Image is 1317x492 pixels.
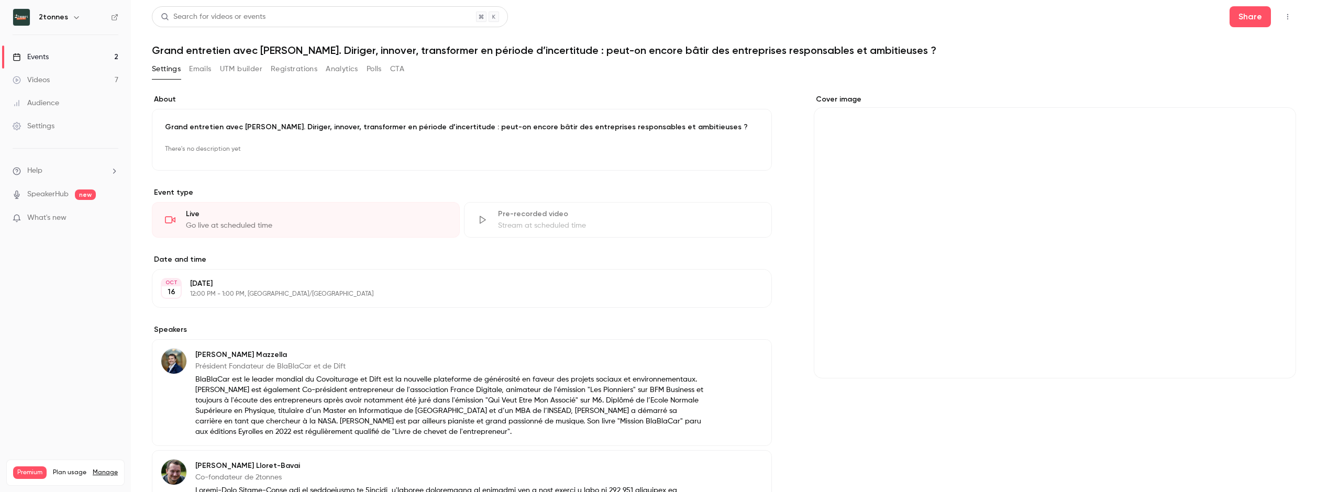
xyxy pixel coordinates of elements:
[13,9,30,26] img: 2tonnes
[75,189,96,200] span: new
[186,209,447,219] div: Live
[152,44,1296,57] h1: Grand entretien avec [PERSON_NAME]. Diriger, innover, transformer en période d’incertitude : peut...
[13,121,54,131] div: Settings
[190,290,716,298] p: 12:00 PM - 1:00 PM, [GEOGRAPHIC_DATA]/[GEOGRAPHIC_DATA]
[190,278,716,289] p: [DATE]
[27,213,67,223] span: What's new
[367,61,382,77] button: Polls
[165,141,759,158] p: There's no description yet
[152,202,460,238] div: LiveGo live at scheduled time
[162,279,181,286] div: OCT
[814,94,1296,105] label: Cover image
[152,94,772,105] label: About
[13,98,59,108] div: Audience
[39,12,68,23] h6: 2tonnes
[13,165,118,176] li: help-dropdown-opener
[1230,6,1271,27] button: Share
[13,466,47,479] span: Premium
[93,468,118,477] a: Manage
[186,220,447,231] div: Go live at scheduled time
[390,61,404,77] button: CTA
[195,472,704,483] p: Co-fondateur de 2tonnes
[152,254,772,265] label: Date and time
[152,339,772,446] div: Frédéric Mazzella[PERSON_NAME] MazzellaPrésident Fondateur de BlaBlaCar et de DiftBlaBlaCar est l...
[152,61,181,77] button: Settings
[814,94,1296,378] section: Cover image
[152,325,772,335] label: Speakers
[13,52,49,62] div: Events
[189,61,211,77] button: Emails
[161,349,186,374] img: Frédéric Mazzella
[195,461,704,471] p: [PERSON_NAME] Lloret-Bavai
[106,214,118,223] iframe: Noticeable Trigger
[195,361,704,372] p: Président Fondateur de BlaBlaCar et de Dift
[498,209,759,219] div: Pre-recorded video
[27,189,69,200] a: SpeakerHub
[271,61,317,77] button: Registrations
[165,122,759,132] p: Grand entretien avec [PERSON_NAME]. Diriger, innover, transformer en période d’incertitude : peut...
[220,61,262,77] button: UTM builder
[326,61,358,77] button: Analytics
[161,460,186,485] img: Pierre-Alix Lloret-Bavai
[464,202,772,238] div: Pre-recorded videoStream at scheduled time
[498,220,759,231] div: Stream at scheduled time
[152,187,772,198] p: Event type
[53,468,86,477] span: Plan usage
[27,165,42,176] span: Help
[195,374,704,437] p: BlaBlaCar est le leader mondial du Covoiturage et Dift est la nouvelle plateforme de générosité e...
[13,75,50,85] div: Videos
[168,287,175,297] p: 16
[195,350,704,360] p: [PERSON_NAME] Mazzella
[161,12,265,23] div: Search for videos or events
